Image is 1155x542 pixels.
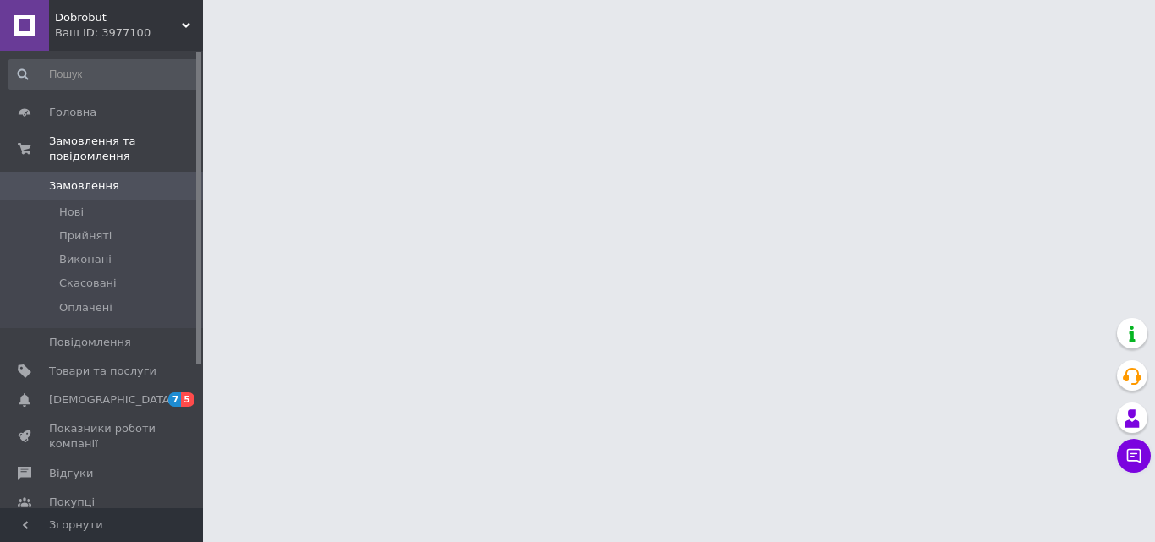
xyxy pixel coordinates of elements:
[8,59,200,90] input: Пошук
[1117,439,1151,473] button: Чат з покупцем
[49,421,156,452] span: Показники роботи компанії
[55,10,182,25] span: Dobrobut
[49,495,95,510] span: Покупці
[59,300,112,315] span: Оплачені
[181,392,194,407] span: 5
[49,134,203,164] span: Замовлення та повідомлення
[59,205,84,220] span: Нові
[49,105,96,120] span: Головна
[49,178,119,194] span: Замовлення
[49,335,131,350] span: Повідомлення
[55,25,203,41] div: Ваш ID: 3977100
[59,228,112,244] span: Прийняті
[49,466,93,481] span: Відгуки
[59,276,117,291] span: Скасовані
[49,364,156,379] span: Товари та послуги
[49,392,174,408] span: [DEMOGRAPHIC_DATA]
[59,252,112,267] span: Виконані
[168,392,182,407] span: 7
